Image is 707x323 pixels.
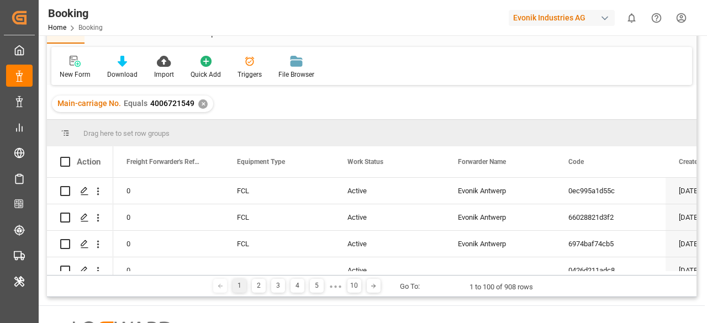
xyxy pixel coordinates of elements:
button: show 0 new notifications [619,6,644,30]
a: Home [48,24,66,31]
span: 4006721549 [150,99,194,108]
div: Press SPACE to select this row. [47,204,113,231]
div: Evonik Industries AG [509,10,615,26]
div: 5 [310,279,324,293]
div: 0 [113,231,224,257]
span: Work Status [347,158,383,166]
div: FCL [224,231,334,257]
div: 66028821d3f2 [555,204,666,230]
div: Triggers [238,70,262,80]
div: Import [154,70,174,80]
div: Evonik Antwerp [445,204,555,230]
div: FCL [224,178,334,204]
span: Forwarder Name [458,158,506,166]
div: 0 [113,204,224,230]
div: Evonik Antwerp [445,231,555,257]
div: Press SPACE to select this row. [47,178,113,204]
button: Evonik Industries AG [509,7,619,28]
span: Equipment Type [237,158,285,166]
div: Active [334,257,445,283]
div: Download [107,70,138,80]
div: New Form [60,70,91,80]
span: Freight Forwarder's Reference No. [126,158,201,166]
div: Quick Add [191,70,221,80]
div: 3 [271,279,285,293]
div: Press SPACE to select this row. [47,231,113,257]
div: Active [334,204,445,230]
div: 2 [252,279,266,293]
div: Press SPACE to select this row. [47,257,113,284]
div: 0 [113,178,224,204]
button: Help Center [644,6,669,30]
div: Active [334,231,445,257]
div: Go To: [400,281,420,292]
div: 1 [233,279,246,293]
span: Main-carriage No. [57,99,121,108]
div: 6974baf74cb5 [555,231,666,257]
div: 0ec995a1d55c [555,178,666,204]
div: FCL [224,204,334,230]
span: Code [568,158,584,166]
div: Active [334,178,445,204]
div: ● ● ● [329,282,341,290]
span: Drag here to set row groups [83,129,170,137]
div: Booking [48,5,103,22]
div: 4 [291,279,304,293]
span: Equals [124,99,147,108]
div: Evonik Antwerp [445,178,555,204]
div: 10 [347,279,361,293]
div: ✕ [198,99,208,109]
div: 1 to 100 of 908 rows [469,282,533,293]
div: 0426d211adc8 [555,257,666,283]
div: 0 [113,257,224,283]
div: File Browser [278,70,314,80]
div: Action [77,157,101,167]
